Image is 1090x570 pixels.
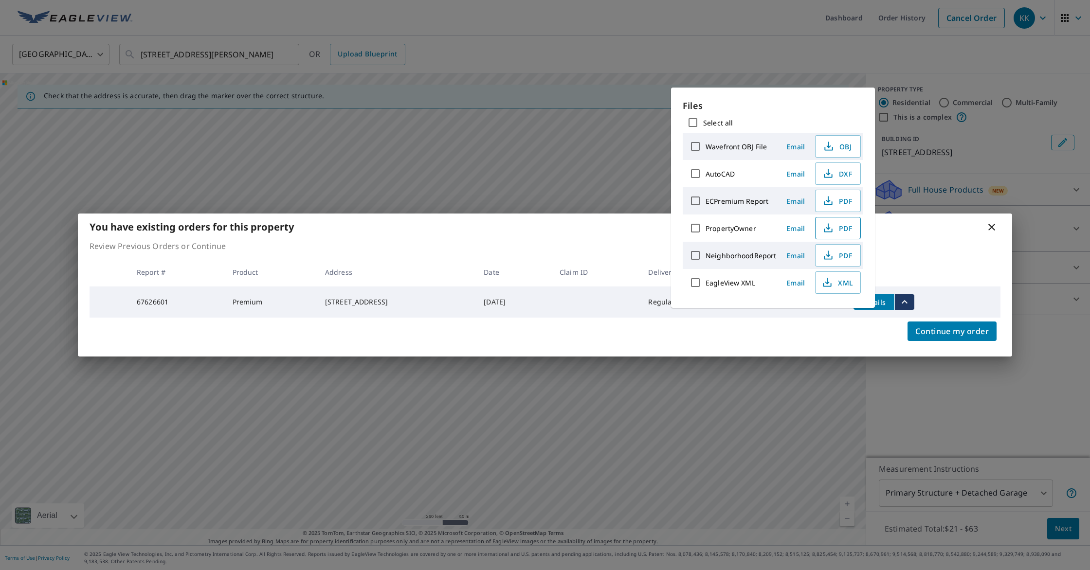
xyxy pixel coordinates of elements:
[683,99,863,112] p: Files
[780,248,811,263] button: Email
[815,271,861,294] button: XML
[784,196,807,206] span: Email
[706,224,756,233] label: PropertyOwner
[325,297,469,307] div: [STREET_ADDRESS]
[476,258,552,286] th: Date
[784,142,807,151] span: Email
[784,278,807,287] span: Email
[784,224,807,233] span: Email
[129,286,225,318] td: 67626601
[821,277,853,288] span: XML
[90,220,294,233] b: You have existing orders for this property
[780,221,811,236] button: Email
[915,324,989,338] span: Continue my order
[90,240,1000,252] p: Review Previous Orders or Continue
[225,258,317,286] th: Product
[821,249,853,261] span: PDF
[821,222,853,234] span: PDF
[780,194,811,209] button: Email
[815,190,861,212] button: PDF
[706,278,755,287] label: EagleView XML
[815,244,861,267] button: PDF
[780,139,811,154] button: Email
[552,258,640,286] th: Claim ID
[784,251,807,260] span: Email
[640,286,726,318] td: Regular
[780,166,811,181] button: Email
[706,196,768,206] label: ECPremium Report
[780,275,811,290] button: Email
[815,217,861,239] button: PDF
[706,142,767,151] label: Wavefront OBJ File
[784,169,807,178] span: Email
[815,135,861,158] button: OBJ
[894,294,914,310] button: filesDropdownBtn-67626601
[640,258,726,286] th: Delivery
[706,251,776,260] label: NeighborhoodReport
[476,286,552,318] td: [DATE]
[703,118,733,127] label: Select all
[129,258,225,286] th: Report #
[821,168,853,179] span: DXF
[225,286,317,318] td: Premium
[908,321,997,341] button: Continue my order
[821,141,853,152] span: OBJ
[821,195,853,207] span: PDF
[317,258,476,286] th: Address
[815,162,861,185] button: DXF
[706,169,735,178] label: AutoCAD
